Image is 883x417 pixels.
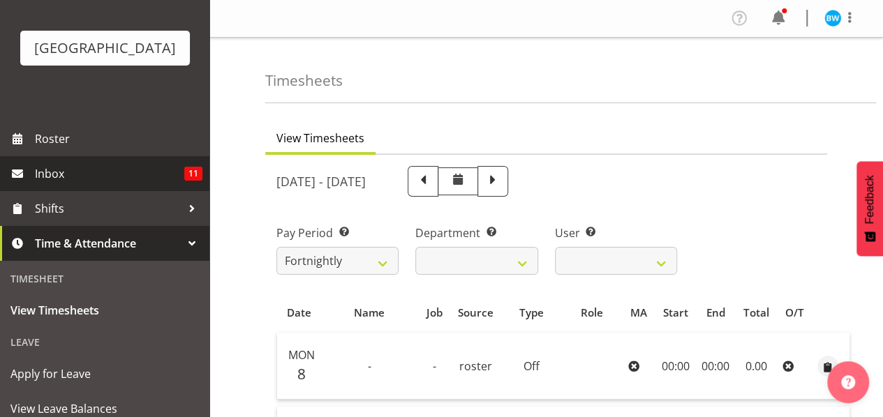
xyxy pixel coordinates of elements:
[581,305,603,321] span: Role
[519,305,544,321] span: Type
[35,198,181,219] span: Shifts
[34,38,176,59] div: [GEOGRAPHIC_DATA]
[663,305,688,321] span: Start
[288,347,315,363] span: Mon
[35,128,202,149] span: Roster
[459,358,492,374] span: roster
[555,225,677,241] label: User
[856,161,883,256] button: Feedback - Show survey
[10,363,199,384] span: Apply for Leave
[841,375,855,389] img: help-xxl-2.png
[10,300,199,321] span: View Timesheets
[458,305,494,321] span: Source
[35,163,184,184] span: Inbox
[735,333,777,400] td: 0.00
[3,264,206,293] div: Timesheet
[502,333,562,400] td: Off
[696,333,735,400] td: 00:00
[287,305,311,321] span: Date
[426,305,442,321] span: Job
[354,305,385,321] span: Name
[276,225,399,241] label: Pay Period
[415,225,537,241] label: Department
[432,358,436,374] span: -
[184,167,202,181] span: 11
[630,305,647,321] span: MA
[297,364,306,384] span: 8
[706,305,725,321] span: End
[3,356,206,391] a: Apply for Leave
[35,233,181,254] span: Time & Attendance
[3,293,206,328] a: View Timesheets
[785,305,803,321] span: O/T
[655,333,696,400] td: 00:00
[824,10,841,26] img: ben-wyatt11894.jpg
[368,358,371,374] span: -
[3,328,206,356] div: Leave
[276,130,364,146] span: View Timesheets
[743,305,769,321] span: Total
[276,174,366,189] h5: [DATE] - [DATE]
[863,175,876,224] span: Feedback
[265,73,343,89] h4: Timesheets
